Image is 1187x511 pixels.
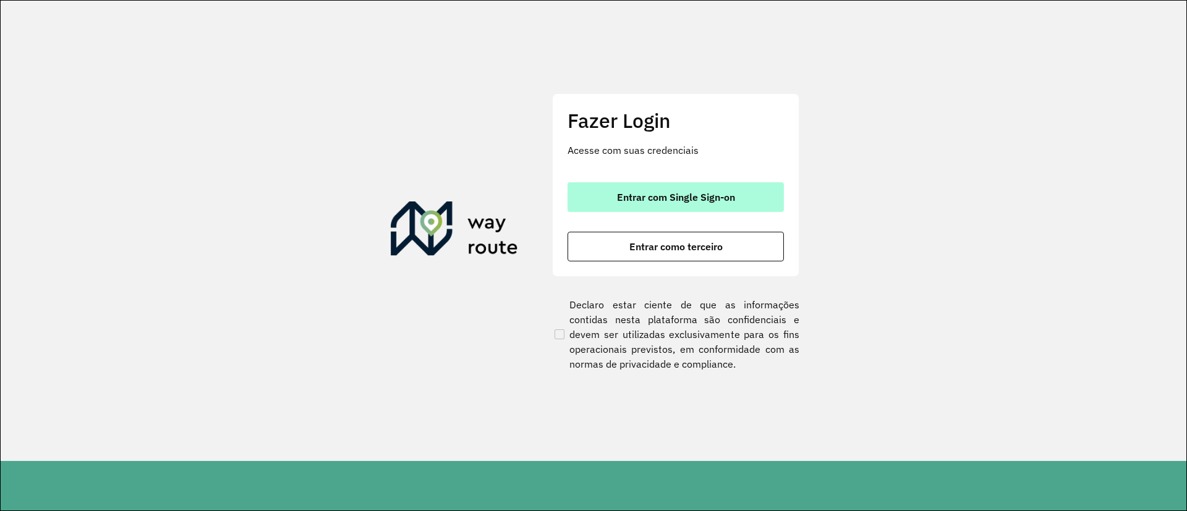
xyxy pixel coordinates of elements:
img: Roteirizador AmbevTech [391,201,518,261]
span: Entrar com Single Sign-on [617,192,735,202]
h2: Fazer Login [568,109,784,132]
button: button [568,182,784,212]
label: Declaro estar ciente de que as informações contidas nesta plataforma são confidenciais e devem se... [552,297,799,371]
span: Entrar como terceiro [629,242,723,251]
button: button [568,232,784,261]
p: Acesse com suas credenciais [568,143,784,158]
